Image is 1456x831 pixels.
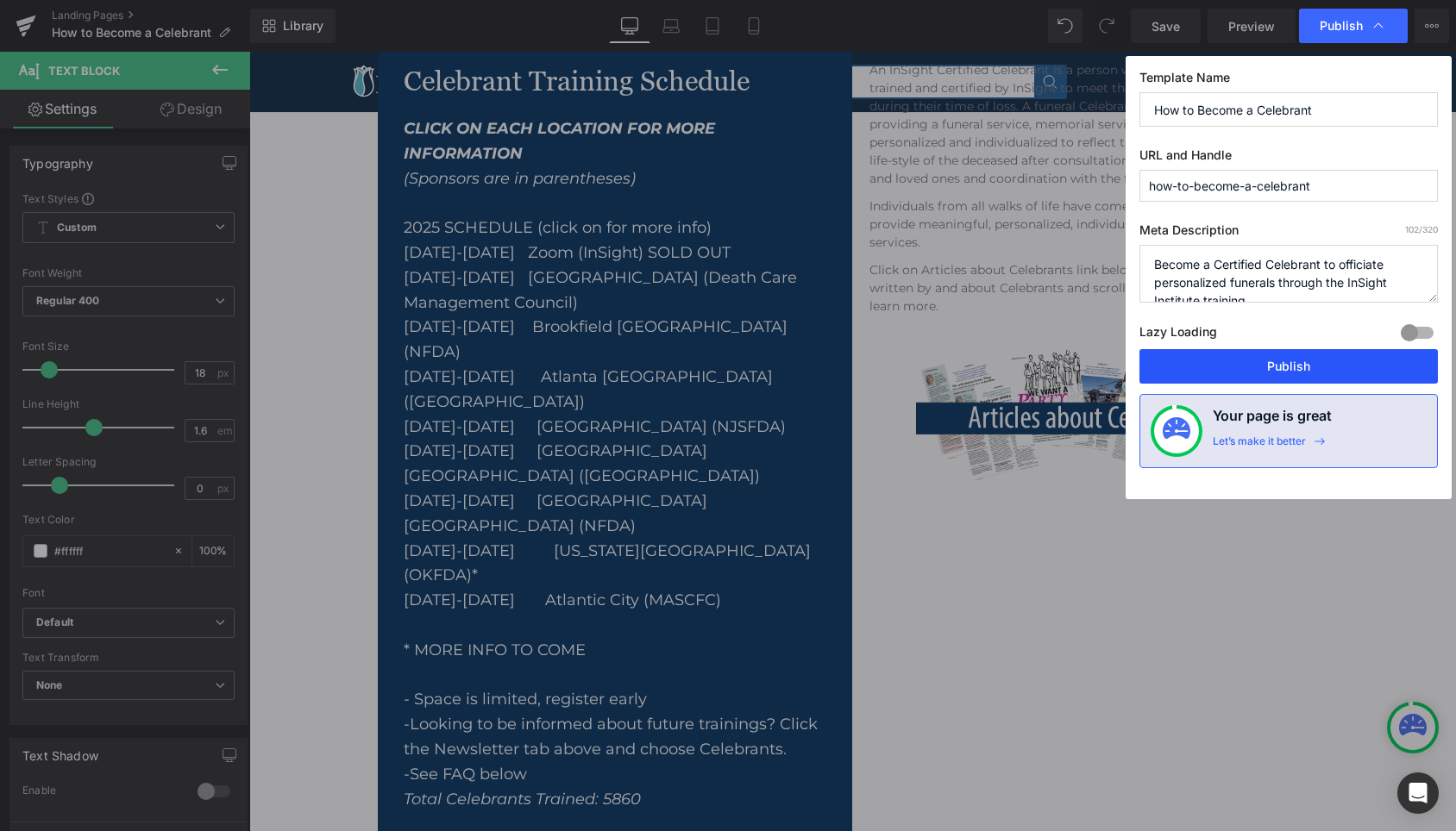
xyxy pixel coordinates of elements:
label: Meta Description [1139,222,1438,245]
span: 102 [1405,224,1419,234]
label: Lazy Loading [1139,321,1217,349]
textarea: Become a Certified Celebrant to officiate personalized funerals through the InSight Institute tra... [1139,245,1438,303]
h4: Your page is great [1213,405,1332,434]
a: [DATE]-[DATE] Zoom (InSight) S [154,191,408,210]
a: [DATE]-[DATE] [GEOGRAPHIC_DATA] (Death Care Management Council) [154,216,548,260]
div: Let’s make it better [1213,434,1306,457]
i: (Sponsors are in parentheses) [154,117,386,136]
span: 2025 SCHEDULE (click on for more info) [154,166,462,185]
font: CLICK ON EACH LOCATION FOR MORE INFORMATION [154,67,466,111]
font: Total Celebrants Trained: 5860 [154,738,392,757]
a: [DATE]-[DATE] [GEOGRAPHIC_DATA] [GEOGRAPHIC_DATA] (NFDA) [154,440,458,484]
a: [DATE]-[DATE] Brookfield [GEOGRAPHIC_DATA] (NFDA) [154,266,538,309]
a: [DATE]-[DATE] [GEOGRAPHIC_DATA] (NJSFDA) [154,366,537,384]
a: [DATE]-[DATE] [GEOGRAPHIC_DATA] [GEOGRAPHIC_DATA] ([GEOGRAPHIC_DATA]) [154,390,511,434]
button: Publish [1139,349,1438,384]
font: Individuals from all walks of life have come to learn how to provide meaningful, personalized, in... [620,147,976,198]
div: [DATE]-[DATE] [US_STATE][GEOGRAPHIC_DATA] (OKFDA)* [154,487,577,537]
span: OLD OUT [154,191,481,210]
span: Publish [1320,18,1363,34]
font: Click on Articles about Celebrants link below for a few articles written by and about Celebrants ... [620,210,995,262]
font: -Looking to be informed about future trainings? Click the Newsletter tab above and choose Celebra... [154,663,568,707]
font: -See FAQ below [154,713,278,732]
label: URL and Handle [1139,147,1438,170]
font: An InSight Certified Celebrant is a person who has been trained and certified by InSight to meet ... [620,10,996,134]
a: [DATE]-[DATE] Atlanta [GEOGRAPHIC_DATA] ([GEOGRAPHIC_DATA]) [154,316,524,359]
div: Open Intercom Messenger [1397,772,1439,814]
span: /320 [1405,224,1438,234]
div: * MORE INFO TO COME [154,586,577,611]
label: Template Name [1139,70,1438,92]
a: [DATE]-[DATE] Atlantic City (MASCFC) [154,539,472,558]
font: - Space is limited, register early [154,638,398,657]
font: Celebrant Training Schedule [154,13,500,47]
img: onboarding-status.svg [1163,417,1190,445]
